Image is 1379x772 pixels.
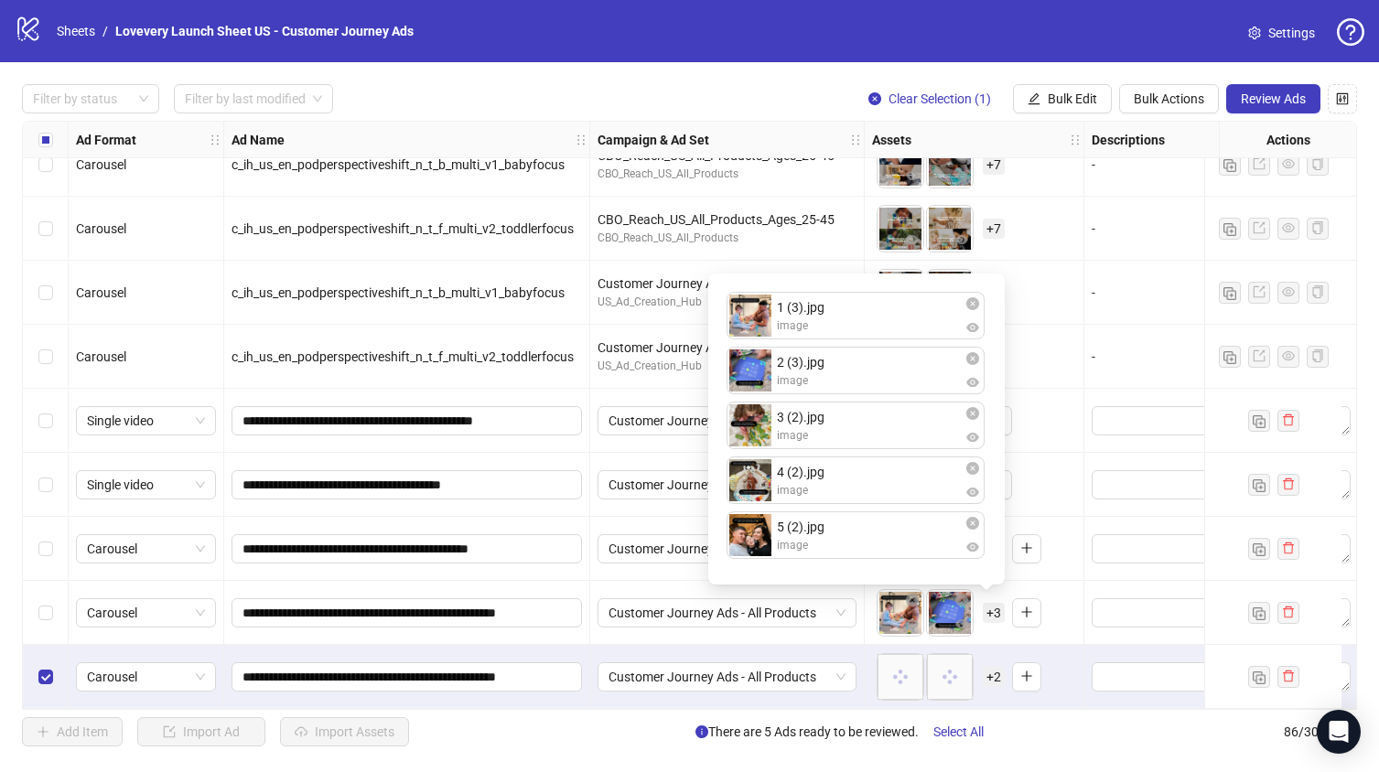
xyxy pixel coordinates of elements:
img: Asset 1 [878,270,923,316]
div: Customer Journey Ads - All Products [598,338,856,358]
button: Delete [962,402,984,424]
span: control [1336,92,1349,105]
strong: Actions [1266,130,1310,150]
img: Asset 1 [727,293,773,338]
button: Preview [901,614,923,636]
span: - [1092,285,1095,300]
span: c_ih_us_en_podperspectiveshift_n_t_f_multi_v2_toddlerfocus [232,221,574,236]
span: 1 (3).jpg [777,297,824,317]
strong: Ad Format [76,130,136,150]
img: Asset 1 [878,590,923,636]
span: setting [1248,27,1261,39]
img: Asset 2 [727,348,773,393]
img: Asset 2 [927,142,973,188]
span: image [777,372,942,390]
button: Review Ads [1226,84,1320,113]
div: Asset 22 (3).jpgimage [727,348,984,393]
button: Add [1012,598,1041,627]
span: Carousel [87,599,205,627]
span: edit [1028,92,1040,105]
button: Duplicate [1219,218,1241,240]
span: close-circle [966,352,979,365]
span: eye [906,169,919,182]
div: CBO_Reach_US_All_Products [598,230,856,247]
button: Add [1012,534,1041,563]
span: eye [966,486,979,499]
span: close-circle [966,407,979,420]
span: eye [906,233,919,246]
span: plus [1020,670,1033,682]
span: holder [587,134,600,146]
button: Delete [951,590,973,612]
span: eye [955,169,968,182]
span: + 7 [983,219,1005,239]
div: Resize Ad Name column [585,122,589,157]
div: Select row 80 [23,261,69,325]
span: export [1253,349,1266,362]
span: There are 5 Ads ready to be reviewed. [695,717,998,746]
span: Customer Journey Ads - All Products [609,535,846,563]
span: eye [966,541,979,553]
span: + 2 [983,667,1005,687]
span: Single video [87,471,205,499]
button: Preview [962,316,984,338]
button: Preview [951,230,973,252]
button: Preview [962,371,984,393]
span: c_ih_us_en_podperspectiveshift_n_t_b_multi_v1_babyfocus [232,285,565,300]
img: Asset 3 [727,402,773,448]
div: Select row 85 [23,581,69,645]
img: Asset 5 [727,512,773,558]
span: close-circle [966,462,979,475]
div: Resize Assets column [1079,122,1083,157]
strong: Ad Name [232,130,285,150]
div: Customer Journey Ads - All Products [598,273,856,294]
span: 2 (3).jpg [777,352,824,372]
span: 4 (2).jpg [777,462,824,482]
span: Bulk Actions [1134,91,1204,106]
img: Asset 2 [927,590,973,636]
div: Asset 44 (2).jpgimage [727,457,984,503]
div: Resize Campaign & Ad Set column [859,122,864,157]
button: Preview [951,614,973,636]
button: Delete [901,590,923,612]
span: info-circle [695,725,708,738]
span: export [1253,221,1266,234]
span: eye [966,321,979,334]
span: eye [1282,285,1295,298]
div: Edit values [1092,662,1351,692]
span: eye [966,431,979,444]
button: Duplicate [1219,154,1241,176]
span: holder [849,134,862,146]
button: Delete [962,293,984,315]
span: Customer Journey Ads - All Products [609,663,846,691]
span: image [777,317,942,335]
button: Clear Selection (1) [854,84,1006,113]
span: 86 / 300 items [1284,722,1357,742]
span: Clear Selection (1) [889,91,991,106]
div: Select row 83 [23,453,69,517]
strong: Campaign & Ad Set [598,130,709,150]
span: close-circle [955,594,968,606]
span: Bulk Edit [1048,91,1097,106]
span: holder [209,134,221,146]
span: image [777,482,942,499]
button: Select All [919,717,998,746]
span: - [1092,221,1095,236]
span: eye [955,233,968,246]
button: Configure table settings [1328,84,1357,113]
button: Duplicate [1248,538,1270,560]
span: eye [1282,349,1295,362]
span: Single video [87,407,205,434]
div: Select row 84 [23,517,69,581]
span: Customer Journey Whitelist ads [609,407,846,434]
span: eye [966,376,979,389]
span: eye [1282,157,1295,170]
span: + 7 [983,155,1005,175]
strong: Assets [872,130,911,150]
span: close-circle [966,297,979,310]
span: Carousel [87,535,205,563]
button: Add Item [22,717,123,746]
span: question-circle [1337,18,1364,46]
button: Delete [962,512,984,534]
